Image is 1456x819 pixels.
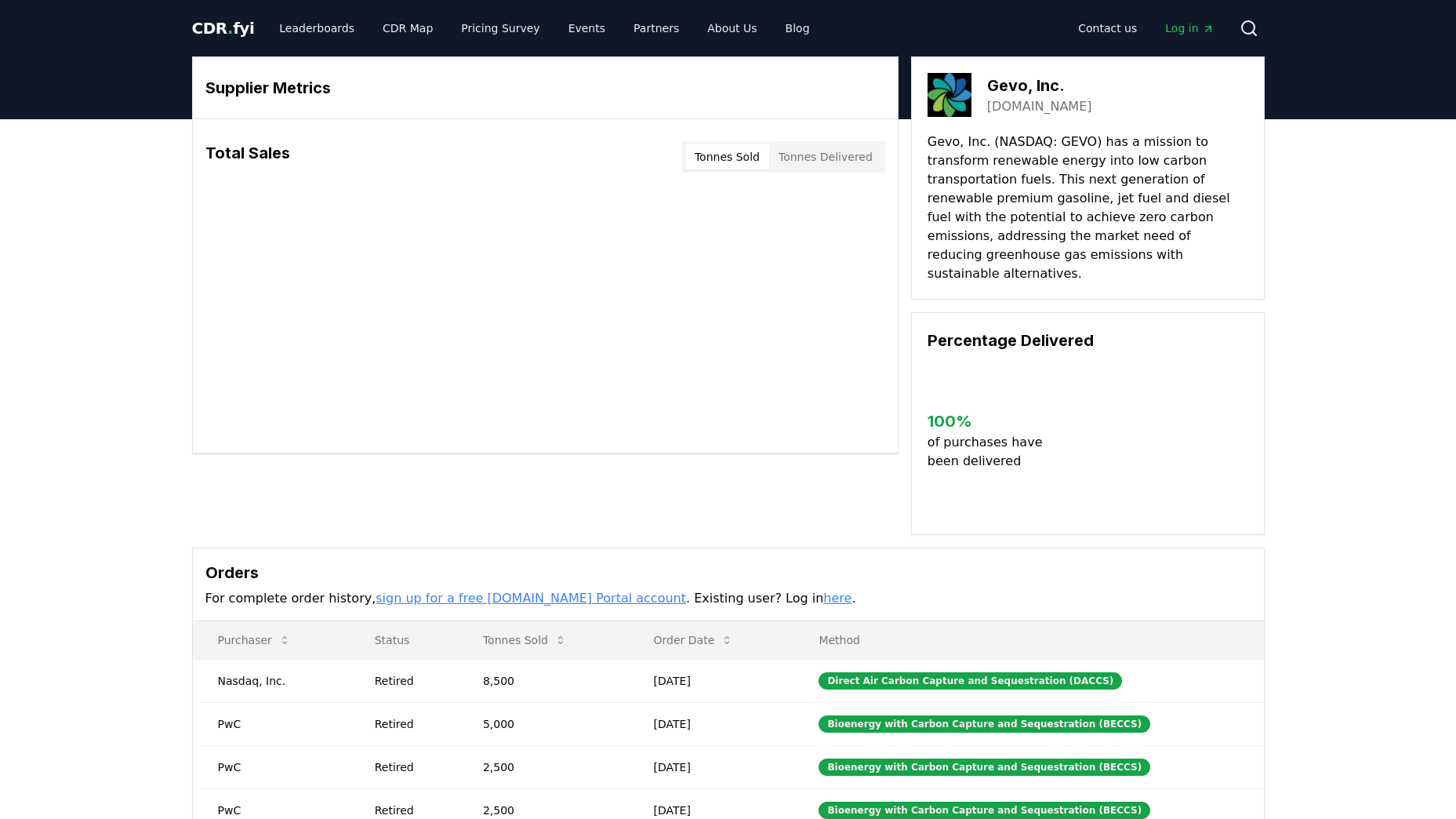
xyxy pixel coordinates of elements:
[370,14,445,42] a: CDR Map
[267,14,822,42] nav: Main
[695,14,769,42] a: About Us
[375,803,445,818] div: Retired
[928,73,971,117] img: Gevo, Inc.-logo
[267,14,367,42] a: Leaderboards
[629,745,794,788] td: [DATE]
[1066,14,1149,42] a: Contact us
[806,632,1251,648] p: Method
[629,659,794,702] td: [DATE]
[823,591,851,606] a: here
[987,97,1092,116] a: [DOMAIN_NAME]
[556,14,618,42] a: Events
[458,702,629,745] td: 5,000
[375,673,445,689] div: Retired
[1165,20,1214,36] span: Log in
[458,659,629,702] td: 8,500
[987,74,1092,97] h3: Gevo, Inc.
[205,589,1251,608] p: For complete order history, . Existing user? Log in .
[819,802,1150,819] div: Bioenergy with Carbon Capture and Sequestration (BECCS)
[205,561,1251,584] h3: Orders
[928,133,1248,283] p: Gevo, Inc. (NASDAQ: GEVO) has a mission to transform renewable energy into low carbon transportat...
[621,14,692,42] a: Partners
[193,745,350,788] td: PwC
[362,632,445,648] p: Status
[227,19,233,38] span: .
[819,715,1150,733] div: Bioenergy with Carbon Capture and Sequestration (BECCS)
[375,716,445,732] div: Retired
[769,144,882,169] button: Tonnes Delivered
[819,759,1150,776] div: Bioenergy with Carbon Capture and Sequestration (BECCS)
[458,745,629,788] td: 2,500
[629,702,794,745] td: [DATE]
[928,409,1055,433] h3: 100 %
[1066,14,1226,42] nav: Main
[641,624,746,656] button: Order Date
[193,659,350,702] td: Nasdaq, Inc.
[448,14,552,42] a: Pricing Survey
[470,624,579,656] button: Tonnes Sold
[205,76,885,100] h3: Supplier Metrics
[192,19,255,38] span: CDR fyi
[1153,14,1226,42] a: Log in
[205,141,290,173] h3: Total Sales
[192,17,255,39] a: CDR.fyi
[928,329,1248,352] h3: Percentage Delivered
[193,702,350,745] td: PwC
[819,672,1122,690] div: Direct Air Carbon Capture and Sequestration (DACCS)
[205,624,303,656] button: Purchaser
[376,591,686,606] a: sign up for a free [DOMAIN_NAME] Portal account
[375,759,445,775] div: Retired
[685,144,769,169] button: Tonnes Sold
[928,433,1055,471] p: of purchases have been delivered
[773,14,822,42] a: Blog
